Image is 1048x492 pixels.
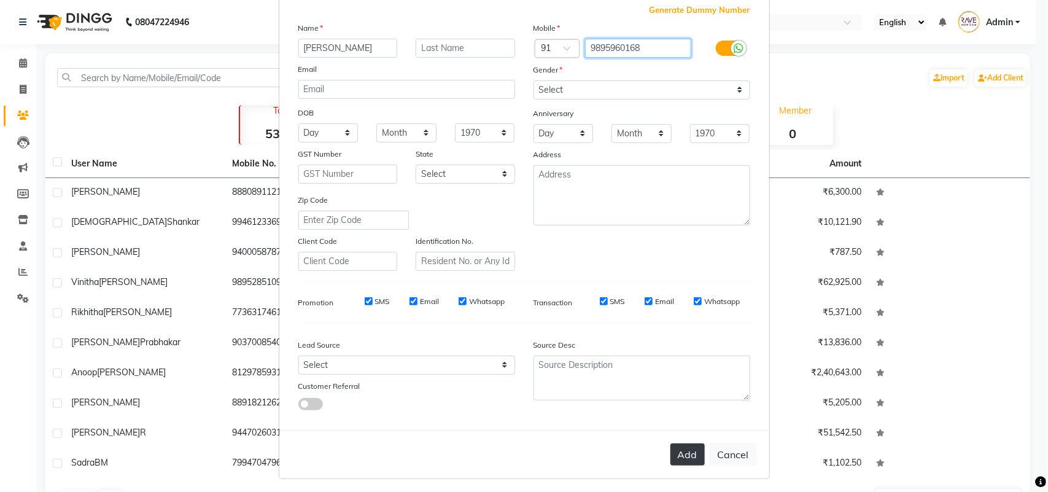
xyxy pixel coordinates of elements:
label: Gender [534,64,563,76]
label: SMS [375,296,390,307]
label: Email [420,296,439,307]
input: First Name [298,39,398,58]
label: Zip Code [298,195,328,206]
input: Email [298,80,515,99]
label: Client Code [298,236,338,247]
button: Cancel [710,443,757,466]
label: Promotion [298,297,334,308]
label: Whatsapp [469,296,505,307]
label: Address [534,149,562,160]
span: Generate Dummy Number [650,4,750,17]
input: Last Name [416,39,515,58]
label: Identification No. [416,236,473,247]
input: GST Number [298,165,398,184]
label: Email [298,64,317,75]
label: Email [655,296,674,307]
label: State [416,149,433,160]
label: Source Desc [534,340,576,351]
input: Resident No. or Any Id [416,252,515,271]
input: Mobile [585,39,691,58]
label: Customer Referral [298,381,360,392]
label: Name [298,23,324,34]
label: SMS [610,296,625,307]
label: GST Number [298,149,342,160]
input: Enter Zip Code [298,211,409,230]
input: Client Code [298,252,398,271]
button: Add [670,443,705,466]
label: DOB [298,107,314,119]
label: Transaction [534,297,573,308]
label: Mobile [534,23,561,34]
label: Lead Source [298,340,341,351]
label: Whatsapp [704,296,740,307]
label: Anniversary [534,108,574,119]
